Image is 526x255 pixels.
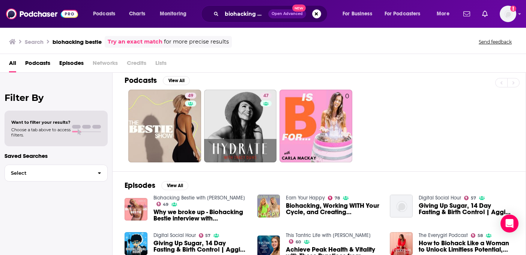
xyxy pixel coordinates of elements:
span: Credits [127,57,146,72]
span: How to Biohack Like a Woman to Unlock Limitless Potential, With Biohacking Bestie [PERSON_NAME] [419,240,514,253]
h2: Episodes [125,181,155,190]
div: 0 [345,93,349,159]
button: View All [163,76,190,85]
a: PodcastsView All [125,76,190,85]
button: open menu [88,8,125,20]
a: EpisodesView All [125,181,188,190]
a: Biohacking, Working WITH Your Cycle, and Creating Friendships That Are Good For the Soul with Bio... [286,202,381,215]
img: How to Biohack Like a Woman to Unlock Limitless Potential, With Biohacking Bestie Aggie Lal [390,232,413,255]
button: View All [161,181,188,190]
span: Monitoring [160,9,186,19]
a: Charts [124,8,150,20]
span: Lists [155,57,167,72]
a: Episodes [59,57,84,72]
a: 47 [204,90,277,162]
a: How to Biohack Like a Woman to Unlock Limitless Potential, With Biohacking Bestie Aggie Lal [419,240,514,253]
button: Open AdvancedNew [268,9,306,18]
span: 78 [335,196,340,200]
svg: Add a profile image [510,6,516,12]
span: for more precise results [164,37,229,46]
span: 57 [471,196,476,200]
a: Podcasts [25,57,50,72]
a: Digital Social Hour [153,232,196,238]
a: 47 [260,93,272,99]
a: 49 [156,202,169,206]
h3: biohacking bestie [53,38,102,45]
span: 47 [263,92,269,100]
a: 60 [289,239,301,244]
img: Giving Up Sugar, 14 Day Fasting & Birth Control | Aggie Biohacking Bestie DSH #380 [125,232,147,255]
a: The Everygirl Podcast [419,232,468,238]
span: Logged in as teisenbe [500,6,516,22]
a: Try an exact match [108,37,162,46]
span: 49 [188,92,193,100]
div: Search podcasts, credits, & more... [208,5,335,22]
span: Podcasts [93,9,115,19]
span: For Business [343,9,372,19]
span: For Podcasters [385,9,421,19]
a: All [9,57,16,72]
button: open menu [337,8,382,20]
a: 78 [328,196,340,200]
a: 57 [199,233,211,238]
img: User Profile [500,6,516,22]
span: Want to filter your results? [11,120,71,125]
button: open menu [380,8,431,20]
span: Why we broke up - Biohacking Bestie interview with [PERSON_NAME] [153,209,248,222]
span: 49 [163,203,168,206]
span: Choose a tab above to access filters. [11,127,71,138]
div: Open Intercom Messenger [500,214,518,232]
h3: Search [25,38,44,45]
a: Earn Your Happy [286,195,325,201]
button: open menu [431,8,459,20]
a: Biohacking Bestie with Aggie Lal [153,195,245,201]
span: Networks [93,57,118,72]
a: This Tantric Life with Layla Martin [286,232,371,238]
p: Saved Searches [5,152,108,159]
button: Select [5,165,108,181]
a: 49 [128,90,201,162]
span: Select [5,171,92,175]
a: Digital Social Hour [419,195,461,201]
img: Biohacking, Working WITH Your Cycle, and Creating Friendships That Are Good For the Soul with Bio... [257,195,280,217]
a: Why we broke up - Biohacking Bestie interview with Jacob Riglin [153,209,248,222]
a: 57 [464,196,476,200]
img: Giving Up Sugar, 14 Day Fasting & Birth Control | Aggie Biohacking Bestie DSH #380 [390,195,413,217]
span: New [292,4,306,12]
input: Search podcasts, credits, & more... [222,8,268,20]
button: open menu [155,8,196,20]
a: Show notifications dropdown [479,7,491,20]
button: Show profile menu [500,6,516,22]
h2: Podcasts [125,76,157,85]
img: Why we broke up - Biohacking Bestie interview with Jacob Riglin [125,198,147,221]
span: 60 [296,240,301,244]
a: Giving Up Sugar, 14 Day Fasting & Birth Control | Aggie Biohacking Bestie DSH #380 [419,202,514,215]
a: 0 [280,90,352,162]
button: Send feedback [476,39,514,45]
span: 58 [478,234,483,237]
span: More [437,9,449,19]
a: Show notifications dropdown [460,7,473,20]
span: Charts [129,9,145,19]
h2: Filter By [5,92,108,103]
a: Giving Up Sugar, 14 Day Fasting & Birth Control | Aggie Biohacking Bestie DSH #380 [153,240,248,253]
a: 49 [185,93,196,99]
span: Open Advanced [272,12,303,16]
img: Podchaser - Follow, Share and Rate Podcasts [6,7,78,21]
a: 58 [471,233,483,238]
span: 57 [205,234,210,237]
